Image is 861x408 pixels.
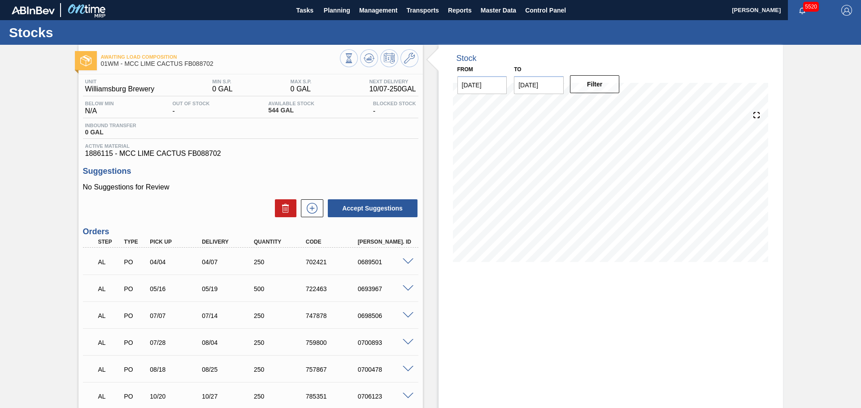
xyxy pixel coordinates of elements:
[96,387,123,406] div: Awaiting Load Composition
[122,393,148,400] div: Purchase order
[788,4,817,17] button: Notifications
[340,49,358,67] button: Stocks Overview
[101,54,340,60] span: Awaiting Load Composition
[83,227,418,236] h3: Orders
[170,101,212,115] div: -
[85,143,416,149] span: Active Material
[122,258,148,266] div: Purchase order
[200,285,258,292] div: 05/19/2025
[98,393,121,400] p: AL
[96,333,123,352] div: Awaiting Load Composition
[252,312,310,319] div: 250
[85,150,416,158] span: 1886115 - MCC LIME CACTUS FB088702
[96,252,123,272] div: Awaiting Load Composition
[252,258,310,266] div: 250
[481,5,516,16] span: Master Data
[122,285,148,292] div: Purchase order
[252,339,310,346] div: 250
[296,199,323,217] div: New suggestion
[200,258,258,266] div: 04/07/2025
[268,101,314,106] span: Available Stock
[148,393,206,400] div: 10/20/2025
[85,123,136,128] span: Inbound Transfer
[356,258,414,266] div: 0689501
[148,366,206,373] div: 08/18/2025
[373,101,416,106] span: Blocked Stock
[514,76,564,94] input: mm/dd/yyyy
[96,239,123,245] div: Step
[448,5,472,16] span: Reports
[380,49,398,67] button: Schedule Inventory
[371,101,418,115] div: -
[369,79,416,84] span: Next Delivery
[324,5,350,16] span: Planning
[356,339,414,346] div: 0700893
[304,239,362,245] div: Code
[328,199,417,217] button: Accept Suggestions
[356,239,414,245] div: [PERSON_NAME]. ID
[173,101,210,106] span: Out Of Stock
[122,366,148,373] div: Purchase order
[98,285,121,292] p: AL
[570,75,620,93] button: Filter
[304,339,362,346] div: 759800
[252,285,310,292] div: 500
[200,366,258,373] div: 08/25/2025
[200,393,258,400] div: 10/27/2025
[304,312,362,319] div: 747878
[85,79,155,84] span: Unit
[270,199,296,217] div: Delete Suggestions
[98,339,121,346] p: AL
[80,55,91,66] img: Ícone
[304,393,362,400] div: 785351
[85,129,136,136] span: 0 GAL
[356,312,414,319] div: 0698506
[212,79,232,84] span: MIN S.P.
[98,366,121,373] p: AL
[83,167,418,176] h3: Suggestions
[98,312,121,319] p: AL
[323,198,418,218] div: Accept Suggestions
[85,101,114,106] span: Below Min
[148,312,206,319] div: 07/07/2025
[96,360,123,379] div: Awaiting Load Composition
[295,5,315,16] span: Tasks
[122,312,148,319] div: Purchase order
[291,79,312,84] span: MAX S.P.
[252,366,310,373] div: 250
[457,76,507,94] input: mm/dd/yyyy
[369,85,416,93] span: 10/07 - 250 GAL
[304,285,362,292] div: 722463
[268,107,314,114] span: 544 GAL
[457,54,477,63] div: Stock
[356,366,414,373] div: 0700478
[252,393,310,400] div: 250
[85,85,155,93] span: Williamsburg Brewery
[148,258,206,266] div: 04/04/2025
[803,2,819,12] span: 5520
[400,49,418,67] button: Go to Master Data / General
[148,239,206,245] div: Pick up
[83,183,418,191] p: No Suggestions for Review
[101,60,340,67] span: 01WM - MCC LIME CACTUS FB088702
[304,366,362,373] div: 757867
[841,5,852,16] img: Logout
[96,279,123,299] div: Awaiting Load Composition
[356,393,414,400] div: 0706123
[200,312,258,319] div: 07/14/2025
[83,101,116,115] div: N/A
[359,5,398,16] span: Management
[356,285,414,292] div: 0693967
[12,6,55,14] img: TNhmsLtSVTkK8tSr43FrP2fwEKptu5GPRR3wAAAABJRU5ErkJggg==
[291,85,312,93] span: 0 GAL
[148,285,206,292] div: 05/16/2025
[212,85,232,93] span: 0 GAL
[200,239,258,245] div: Delivery
[200,339,258,346] div: 08/04/2025
[98,258,121,266] p: AL
[9,27,168,38] h1: Stocks
[525,5,566,16] span: Control Panel
[96,306,123,326] div: Awaiting Load Composition
[360,49,378,67] button: Update Chart
[122,239,148,245] div: Type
